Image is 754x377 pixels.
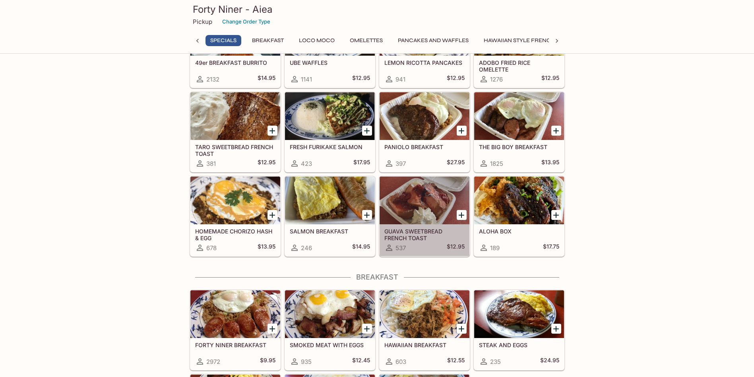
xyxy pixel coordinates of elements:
[206,160,216,167] span: 381
[301,160,312,167] span: 423
[301,76,312,83] span: 1141
[193,18,212,25] p: Pickup
[479,342,559,348] h5: STEAK AND EGGS
[195,228,275,241] h5: HOMEMADE CHORIZO HASH & EGG
[551,126,561,136] button: Add THE BIG BOY BREAKFAST
[206,244,217,252] span: 678
[447,159,465,168] h5: $27.95
[379,176,470,257] a: GUAVA SWEETBREAD FRENCH TOAST537$12.95
[301,358,312,365] span: 935
[395,160,406,167] span: 397
[395,244,406,252] span: 537
[353,159,370,168] h5: $17.95
[474,176,564,257] a: ALOHA BOX189$17.75
[395,76,405,83] span: 941
[267,126,277,136] button: Add TARO SWEETBREAD FRENCH TOAST
[540,357,559,366] h5: $24.95
[362,324,372,334] button: Add SMOKED MEAT WITH EGGS
[543,243,559,253] h5: $17.75
[474,290,564,338] div: STEAK AND EGGS
[457,126,467,136] button: Add PANIOLO BREAKFAST
[285,8,375,56] div: UBE WAFFLES
[345,35,387,46] button: Omelettes
[384,144,465,150] h5: PANIOLO BREAKFAST
[190,176,281,257] a: HOMEMADE CHORIZO HASH & EGG678$13.95
[447,357,465,366] h5: $12.55
[362,126,372,136] button: Add FRESH FURIKAKE SALMON
[380,8,469,56] div: LEMON RICOTTA PANCAKES
[541,159,559,168] h5: $13.95
[479,228,559,235] h5: ALOHA BOX
[457,210,467,220] button: Add GUAVA SWEETBREAD FRENCH TOAST
[551,210,561,220] button: Add ALOHA BOX
[285,92,375,172] a: FRESH FURIKAKE SALMON423$17.95
[479,144,559,150] h5: THE BIG BOY BREAKFAST
[551,324,561,334] button: Add STEAK AND EGGS
[219,16,274,28] button: Change Order Type
[195,144,275,157] h5: TARO SWEETBREAD FRENCH TOAST
[474,290,564,370] a: STEAK AND EGGS235$24.95
[384,228,465,241] h5: GUAVA SWEETBREAD FRENCH TOAST
[290,342,370,348] h5: SMOKED MEAT WITH EGGS
[190,290,280,338] div: FORTY NINER BREAKFAST
[379,290,470,370] a: HAWAIIAN BREAKFAST603$12.55
[352,357,370,366] h5: $12.45
[190,290,281,370] a: FORTY NINER BREAKFAST2972$9.95
[490,160,503,167] span: 1825
[490,358,501,365] span: 235
[379,92,470,172] a: PANIOLO BREAKFAST397$27.95
[290,144,370,150] h5: FRESH FURIKAKE SALMON
[474,8,564,56] div: ADOBO FRIED RICE OMELETTE
[190,177,280,224] div: HOMEMADE CHORIZO HASH & EGG
[352,74,370,84] h5: $12.95
[267,210,277,220] button: Add HOMEMADE CHORIZO HASH & EGG
[447,74,465,84] h5: $12.95
[479,35,578,46] button: Hawaiian Style French Toast
[205,35,241,46] button: Specials
[447,243,465,253] h5: $12.95
[285,290,375,370] a: SMOKED MEAT WITH EGGS935$12.45
[258,243,275,253] h5: $13.95
[474,92,564,140] div: THE BIG BOY BREAKFAST
[490,244,500,252] span: 189
[290,59,370,66] h5: UBE WAFFLES
[380,290,469,338] div: HAWAIIAN BREAKFAST
[479,59,559,72] h5: ADOBO FRIED RICE OMELETTE
[285,177,375,224] div: SALMON BREAKFAST
[267,324,277,334] button: Add FORTY NINER BREAKFAST
[248,35,288,46] button: Breakfast
[474,92,564,172] a: THE BIG BOY BREAKFAST1825$13.95
[258,159,275,168] h5: $12.95
[193,3,562,16] h3: Forty Niner - Aiea
[301,244,312,252] span: 246
[258,74,275,84] h5: $14.95
[393,35,473,46] button: Pancakes and Waffles
[295,35,339,46] button: Loco Moco
[260,357,275,366] h5: $9.95
[490,76,503,83] span: 1276
[285,92,375,140] div: FRESH FURIKAKE SALMON
[384,342,465,348] h5: HAWAIIAN BREAKFAST
[380,92,469,140] div: PANIOLO BREAKFAST
[474,177,564,224] div: ALOHA BOX
[457,324,467,334] button: Add HAWAIIAN BREAKFAST
[285,290,375,338] div: SMOKED MEAT WITH EGGS
[352,243,370,253] h5: $14.95
[395,358,406,365] span: 603
[190,8,280,56] div: 49er BREAKFAST BURRITO
[290,228,370,235] h5: SALMON BREAKFAST
[195,59,275,66] h5: 49er BREAKFAST BURRITO
[206,358,220,365] span: 2972
[285,176,375,257] a: SALMON BREAKFAST246$14.95
[380,177,469,224] div: GUAVA SWEETBREAD FRENCH TOAST
[195,342,275,348] h5: FORTY NINER BREAKFAST
[206,76,219,83] span: 2132
[190,92,280,140] div: TARO SWEETBREAD FRENCH TOAST
[541,74,559,84] h5: $12.95
[190,92,281,172] a: TARO SWEETBREAD FRENCH TOAST381$12.95
[384,59,465,66] h5: LEMON RICOTTA PANCAKES
[362,210,372,220] button: Add SALMON BREAKFAST
[190,273,565,282] h4: Breakfast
